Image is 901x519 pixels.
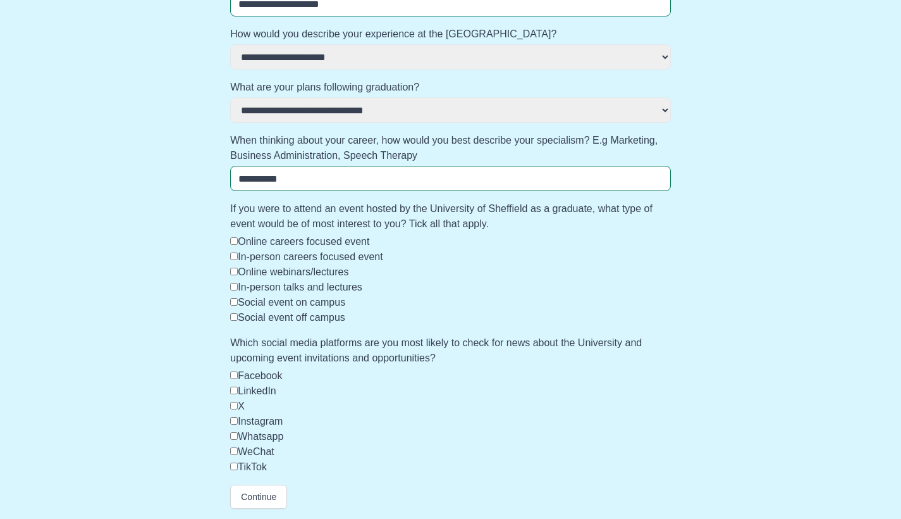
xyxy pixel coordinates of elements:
label: If you were to attend an event hosted by the University of Sheffield as a graduate, what type of ... [230,201,671,232]
label: In-person talks and lectures [238,282,362,292]
label: WeChat [238,446,274,457]
label: Whatsapp [238,431,283,442]
label: When thinking about your career, how would you best describe your specialism? E.g Marketing, Busi... [230,133,671,163]
label: Which social media platforms are you most likely to check for news about the University and upcom... [230,335,671,366]
label: TikTok [238,461,267,472]
label: In-person careers focused event [238,251,383,262]
label: Instagram [238,416,283,427]
label: X [238,401,245,411]
label: LinkedIn [238,385,276,396]
label: Online webinars/lectures [238,266,348,277]
label: How would you describe your experience at the [GEOGRAPHIC_DATA]? [230,27,671,42]
button: Continue [230,485,287,509]
label: Facebook [238,370,282,381]
label: Social event on campus [238,297,345,308]
label: What are your plans following graduation? [230,80,671,95]
label: Social event off campus [238,312,345,323]
label: Online careers focused event [238,236,369,247]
